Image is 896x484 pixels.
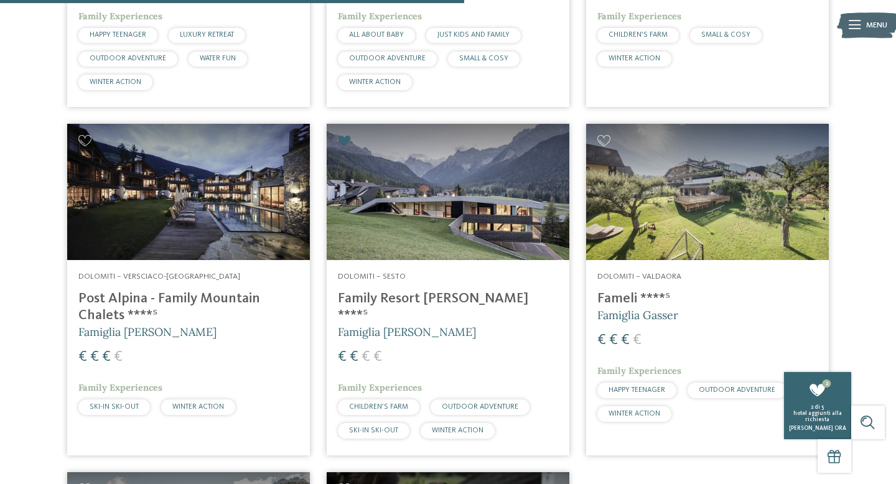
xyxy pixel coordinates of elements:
[78,325,217,339] span: Famiglia [PERSON_NAME]
[633,333,642,348] span: €
[373,350,382,365] span: €
[200,55,236,62] span: WATER FUN
[609,333,618,348] span: €
[784,372,851,439] a: 2 2 di 5 hotel aggiunti alla richiesta [PERSON_NAME] ora
[102,350,111,365] span: €
[78,272,240,281] span: Dolomiti – Versciaco-[GEOGRAPHIC_DATA]
[609,31,668,39] span: CHILDREN’S FARM
[90,55,166,62] span: OUTDOOR ADVENTURE
[597,11,681,22] span: Family Experiences
[597,333,606,348] span: €
[793,411,842,422] span: hotel aggiunti alla richiesta
[442,403,518,411] span: OUTDOOR ADVENTURE
[338,272,406,281] span: Dolomiti – Sesto
[586,124,829,455] a: Cercate un hotel per famiglie? Qui troverete solo i migliori! Dolomiti – Valdaora Fameli ****ˢ Fa...
[609,386,665,394] span: HAPPY TEENAGER
[338,325,476,339] span: Famiglia [PERSON_NAME]
[90,31,146,39] span: HAPPY TEENAGER
[609,55,660,62] span: WINTER ACTION
[350,350,358,365] span: €
[349,78,401,86] span: WINTER ACTION
[327,124,569,260] img: Family Resort Rainer ****ˢ
[437,31,510,39] span: JUST KIDS AND FAMILY
[338,350,347,365] span: €
[362,350,370,365] span: €
[811,404,813,410] span: 2
[327,124,569,455] a: Cercate un hotel per famiglie? Qui troverete solo i migliori! Dolomiti – Sesto Family Resort [PER...
[90,403,139,411] span: SKI-IN SKI-OUT
[114,350,123,365] span: €
[338,291,558,324] h4: Family Resort [PERSON_NAME] ****ˢ
[78,11,162,22] span: Family Experiences
[597,308,678,322] span: Famiglia Gasser
[349,427,398,434] span: SKI-IN SKI-OUT
[180,31,234,39] span: LUXURY RETREAT
[172,403,224,411] span: WINTER ACTION
[90,78,141,86] span: WINTER ACTION
[78,291,299,324] h4: Post Alpina - Family Mountain Chalets ****ˢ
[597,365,681,376] span: Family Experiences
[349,403,408,411] span: CHILDREN’S FARM
[67,124,310,260] img: Post Alpina - Family Mountain Chalets ****ˢ
[823,379,831,388] span: 2
[701,31,750,39] span: SMALL & COSY
[609,410,660,417] span: WINTER ACTION
[586,124,829,260] img: Cercate un hotel per famiglie? Qui troverete solo i migliori!
[338,382,422,393] span: Family Experiences
[621,333,630,348] span: €
[432,427,483,434] span: WINTER ACTION
[67,124,310,455] a: Cercate un hotel per famiglie? Qui troverete solo i migliori! Dolomiti – Versciaco-[GEOGRAPHIC_DA...
[349,55,426,62] span: OUTDOOR ADVENTURE
[78,382,162,393] span: Family Experiences
[821,404,824,410] span: 5
[78,350,87,365] span: €
[90,350,99,365] span: €
[349,31,404,39] span: ALL ABOUT BABY
[814,404,820,410] span: di
[338,11,422,22] span: Family Experiences
[789,426,846,431] span: [PERSON_NAME] ora
[459,55,508,62] span: SMALL & COSY
[597,272,681,281] span: Dolomiti – Valdaora
[699,386,775,394] span: OUTDOOR ADVENTURE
